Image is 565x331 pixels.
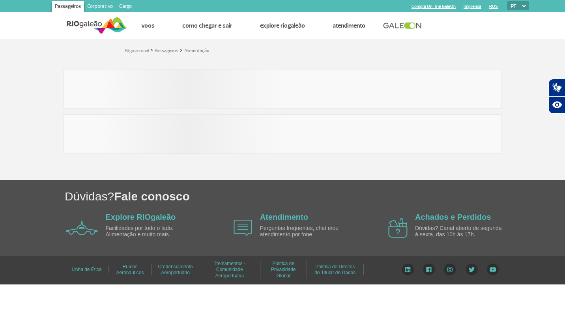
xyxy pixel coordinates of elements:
[84,1,116,13] a: Corporativo
[106,213,176,221] a: Explore RIOgaleão
[182,22,232,30] a: Como chegar e sair
[402,264,414,275] img: LinkedIn
[71,264,101,275] a: Linha de Ética
[260,22,305,30] a: Explore RIOgaleão
[52,1,84,13] a: Passageiros
[487,264,499,275] img: YouTube
[116,1,135,13] a: Cargo
[466,264,478,275] img: Twitter
[415,225,506,237] p: Dúvidas? Canal aberto de segunda à sexta, das 10h às 17h.
[155,48,178,54] a: Passageiros
[184,48,210,54] a: Alimentação
[158,261,193,278] a: Credenciamento Aeroportuário
[548,79,565,114] div: Plugin de acessibilidade da Hand Talk.
[125,48,149,54] a: Página inicial
[412,4,456,9] a: Compra On-line GaleOn
[548,79,565,96] button: Abrir tradutor de língua de sinais.
[333,22,365,30] a: Atendimento
[314,261,355,278] a: Política de Direitos do Titular de Dados
[106,225,196,237] p: Facilidades por todo o lado. Alimentação e muito mais.
[423,264,435,275] img: Facebook
[548,96,565,114] button: Abrir recursos assistivos.
[415,213,491,221] a: Achados e Perdidos
[116,261,144,278] a: Ruídos Aeronáuticos
[489,4,498,9] a: RQS
[141,22,155,30] a: Voos
[444,264,456,275] img: Instagram
[271,258,296,281] a: Política de Privacidade Global
[388,218,408,238] img: airplane icon
[464,4,481,9] a: Imprensa
[65,188,565,204] h1: Dúvidas?
[66,221,98,235] img: airplane icon
[234,220,252,236] img: airplane icon
[150,45,153,54] a: >
[114,190,190,203] span: Fale conosco
[214,258,245,281] a: Treinamentos - Comunidade Aeroportuária
[180,45,183,54] a: >
[260,213,308,221] a: Atendimento
[260,225,351,237] p: Perguntas frequentes, chat e/ou atendimento por fone.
